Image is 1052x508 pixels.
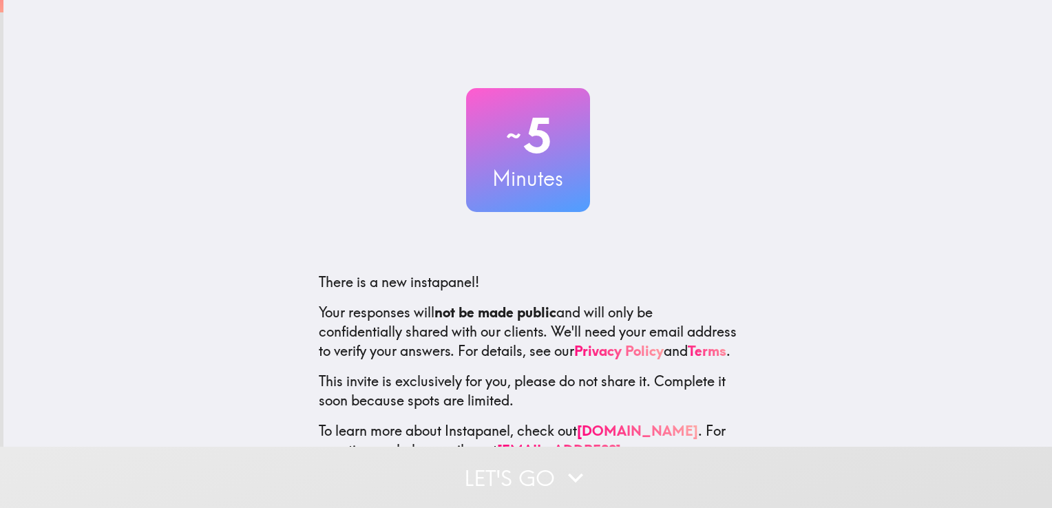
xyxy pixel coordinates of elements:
[434,304,556,321] b: not be made public
[466,107,590,164] h2: 5
[319,273,479,290] span: There is a new instapanel!
[574,342,664,359] a: Privacy Policy
[466,164,590,193] h3: Minutes
[319,303,737,361] p: Your responses will and will only be confidentially shared with our clients. We'll need your emai...
[504,115,523,156] span: ~
[577,422,698,439] a: [DOMAIN_NAME]
[319,421,737,479] p: To learn more about Instapanel, check out . For questions or help, email us at .
[319,372,737,410] p: This invite is exclusively for you, please do not share it. Complete it soon because spots are li...
[688,342,726,359] a: Terms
